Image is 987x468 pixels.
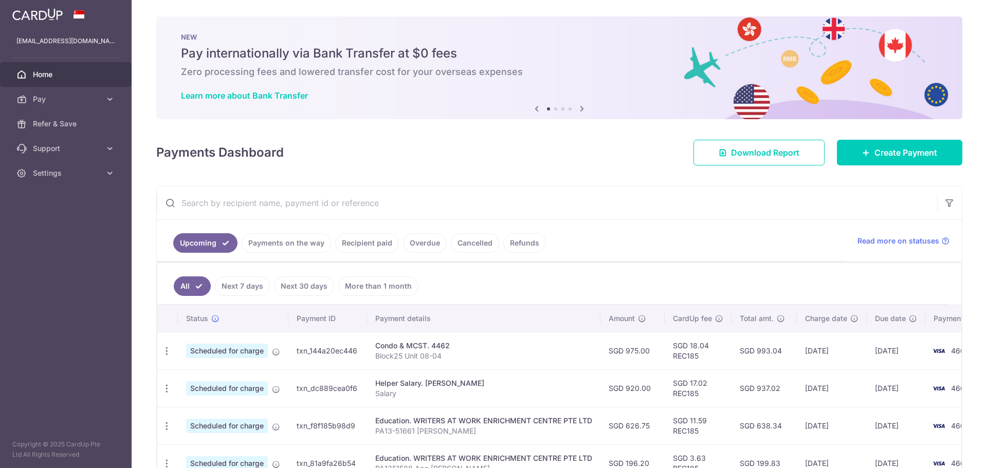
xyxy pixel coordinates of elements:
[16,36,115,46] p: [EMAIL_ADDRESS][DOMAIN_NAME]
[732,407,797,444] td: SGD 638.34
[375,416,592,426] div: Education. WRITERS AT WORK ENRICHMENT CENTRE PTE LTD
[181,45,938,62] h5: Pay internationally via Bank Transfer at $0 fees
[12,8,63,21] img: CardUp
[951,384,969,392] span: 4667
[274,276,334,296] a: Next 30 days
[665,369,732,407] td: SGD 17.02 REC185
[797,369,867,407] td: [DATE]
[928,420,949,432] img: Bank Card
[951,459,969,467] span: 4667
[375,378,592,388] div: Helper Salary. [PERSON_NAME]
[797,407,867,444] td: [DATE]
[338,276,418,296] a: More than 1 month
[375,453,592,463] div: Education. WRITERS AT WORK ENRICHMENT CENTRE PTE LTD
[951,346,969,355] span: 4667
[375,388,592,399] p: Salary
[867,369,925,407] td: [DATE]
[600,407,665,444] td: SGD 626.75
[928,382,949,395] img: Bank Card
[288,407,367,444] td: txn_f8f185b98d9
[157,186,937,219] input: Search by recipient name, payment id or reference
[186,419,268,433] span: Scheduled for charge
[33,119,101,129] span: Refer & Save
[875,313,906,324] span: Due date
[33,69,101,80] span: Home
[375,351,592,361] p: Block25 Unit 08-04
[181,66,938,78] h6: Zero processing fees and lowered transfer cost for your overseas expenses
[805,313,847,324] span: Charge date
[732,369,797,407] td: SGD 937.02
[673,313,712,324] span: CardUp fee
[600,369,665,407] td: SGD 920.00
[288,305,367,332] th: Payment ID
[156,143,284,162] h4: Payments Dashboard
[732,332,797,369] td: SGD 993.04
[174,276,211,296] a: All
[186,381,268,396] span: Scheduled for charge
[451,233,499,253] a: Cancelled
[33,143,101,154] span: Support
[33,168,101,178] span: Settings
[951,421,969,430] span: 4667
[837,140,962,165] a: Create Payment
[215,276,270,296] a: Next 7 days
[403,233,447,253] a: Overdue
[186,313,208,324] span: Status
[375,341,592,351] div: Condo & MCST. 4462
[503,233,546,253] a: Refunds
[288,332,367,369] td: txn_144a20ec446
[173,233,237,253] a: Upcoming
[740,313,774,324] span: Total amt.
[367,305,600,332] th: Payment details
[874,146,937,159] span: Create Payment
[181,33,938,41] p: NEW
[665,407,732,444] td: SGD 11.59 REC185
[186,344,268,358] span: Scheduled for charge
[609,313,635,324] span: Amount
[867,407,925,444] td: [DATE]
[335,233,399,253] a: Recipient paid
[693,140,825,165] a: Download Report
[156,16,962,119] img: Bank transfer banner
[797,332,867,369] td: [DATE]
[600,332,665,369] td: SGD 975.00
[731,146,799,159] span: Download Report
[181,90,308,101] a: Learn more about Bank Transfer
[867,332,925,369] td: [DATE]
[288,369,367,407] td: txn_dc889cea0f6
[928,345,949,357] img: Bank Card
[857,236,939,246] span: Read more on statuses
[33,94,101,104] span: Pay
[857,236,949,246] a: Read more on statuses
[665,332,732,369] td: SGD 18.04 REC185
[375,426,592,436] p: PA13-51661 [PERSON_NAME]
[242,233,331,253] a: Payments on the way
